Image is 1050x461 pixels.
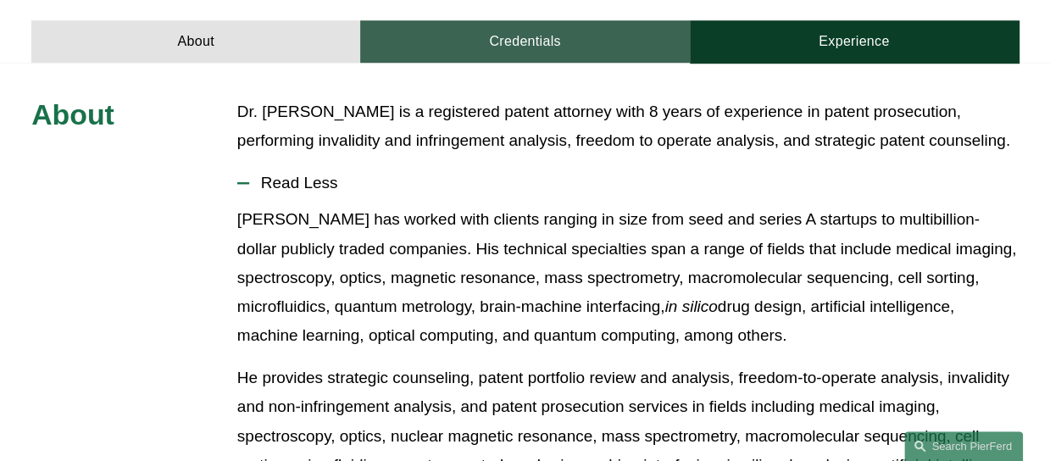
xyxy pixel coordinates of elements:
p: Dr. [PERSON_NAME] is a registered patent attorney with 8 years of experience in patent prosecutio... [237,97,1019,155]
a: Experience [690,20,1019,63]
span: About [31,98,114,131]
a: Search this site [904,431,1023,461]
em: in silico [664,297,717,315]
span: Read Less [249,174,1019,192]
a: Credentials [360,20,689,63]
button: Read Less [237,161,1019,205]
a: About [31,20,360,63]
p: [PERSON_NAME] has worked with clients ranging in size from seed and series A startups to multibil... [237,205,1019,350]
